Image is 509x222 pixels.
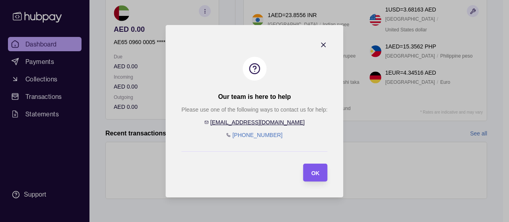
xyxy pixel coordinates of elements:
[232,132,282,138] a: [PHONE_NUMBER]
[210,119,305,125] a: [EMAIL_ADDRESS][DOMAIN_NAME]
[303,164,328,181] button: OK
[218,93,291,101] h2: Our team is here to help
[181,105,327,114] p: Please use one of the following ways to contact us for help:
[311,170,320,176] span: OK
